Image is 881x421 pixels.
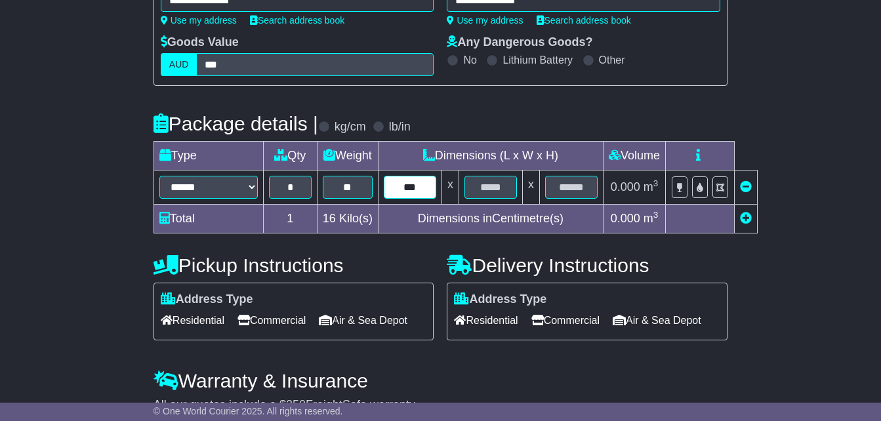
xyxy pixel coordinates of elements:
[378,142,603,170] td: Dimensions (L x W x H)
[447,35,592,50] label: Any Dangerous Goods?
[317,205,378,233] td: Kilo(s)
[454,310,518,331] span: Residential
[611,180,640,193] span: 0.000
[319,310,407,331] span: Air & Sea Depot
[603,142,665,170] td: Volume
[740,212,752,225] a: Add new item
[250,15,344,26] a: Search address book
[335,120,366,134] label: kg/cm
[644,180,659,193] span: m
[644,212,659,225] span: m
[237,310,306,331] span: Commercial
[740,180,752,193] a: Remove this item
[463,54,476,66] label: No
[154,142,263,170] td: Type
[599,54,625,66] label: Other
[161,35,239,50] label: Goods Value
[317,142,378,170] td: Weight
[161,15,237,26] a: Use my address
[154,370,727,391] h4: Warranty & Insurance
[522,170,539,205] td: x
[154,254,434,276] h4: Pickup Instructions
[161,53,197,76] label: AUD
[454,292,546,307] label: Address Type
[263,205,317,233] td: 1
[531,310,600,331] span: Commercial
[161,292,253,307] label: Address Type
[653,178,659,188] sup: 3
[161,310,224,331] span: Residential
[154,398,727,412] div: All our quotes include a $ FreightSafe warranty.
[154,113,318,134] h4: Package details |
[611,212,640,225] span: 0.000
[441,170,459,205] td: x
[154,205,263,233] td: Total
[378,205,603,233] td: Dimensions in Centimetre(s)
[537,15,631,26] a: Search address book
[323,212,336,225] span: 16
[389,120,411,134] label: lb/in
[502,54,573,66] label: Lithium Battery
[447,254,727,276] h4: Delivery Instructions
[447,15,523,26] a: Use my address
[286,398,306,411] span: 250
[154,406,343,416] span: © One World Courier 2025. All rights reserved.
[613,310,701,331] span: Air & Sea Depot
[263,142,317,170] td: Qty
[653,210,659,220] sup: 3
